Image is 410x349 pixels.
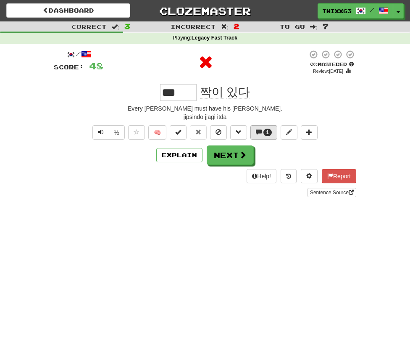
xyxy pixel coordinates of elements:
span: 48 [89,61,103,71]
a: Clozemaster [143,3,267,18]
div: Mastered [307,61,356,68]
span: To go [280,23,305,30]
span: Correct [71,23,107,30]
span: twixx63 [322,7,352,15]
span: : [112,24,119,29]
button: Round history (alt+y) [281,169,297,183]
button: Reset to 0% Mastered (alt+r) [190,125,207,140]
span: / [370,7,374,13]
a: twixx63 / [318,3,393,19]
small: Review: [DATE] [313,69,343,74]
button: Ignore sentence (alt+i) [210,125,227,140]
span: 있다 [226,85,250,99]
button: Help! [247,169,276,183]
span: : [310,24,318,29]
span: 0 % [310,61,318,67]
button: Set this sentence to 100% Mastered (alt+m) [170,125,187,140]
div: / [54,50,103,60]
button: Next [207,145,254,165]
span: 1 [266,130,269,135]
span: Incorrect [171,23,216,30]
span: 2 [234,22,239,30]
span: 7 [323,22,329,30]
a: Sentence Source [307,188,356,197]
button: Favorite sentence (alt+f) [128,125,145,140]
button: Play sentence audio (ctl+space) [92,125,109,140]
span: : [221,24,229,29]
button: Report [322,169,356,183]
button: Edit sentence (alt+d) [281,125,297,140]
button: Add to collection (alt+a) [301,125,318,140]
button: 🧠 [148,125,166,140]
button: Explain [156,148,202,162]
button: 1 [250,125,278,140]
span: 3 [124,22,130,30]
div: jipsindo jjagi itda [54,113,356,121]
strong: Legacy Fast Track [192,35,237,41]
button: ½ [109,125,125,140]
span: 짝이 [200,85,223,99]
span: Score: [54,63,84,71]
div: Text-to-speech controls [91,125,125,140]
button: Grammar (alt+g) [230,125,247,140]
a: Dashboard [6,3,130,18]
div: Every [PERSON_NAME] must have his [PERSON_NAME]. [54,104,356,113]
